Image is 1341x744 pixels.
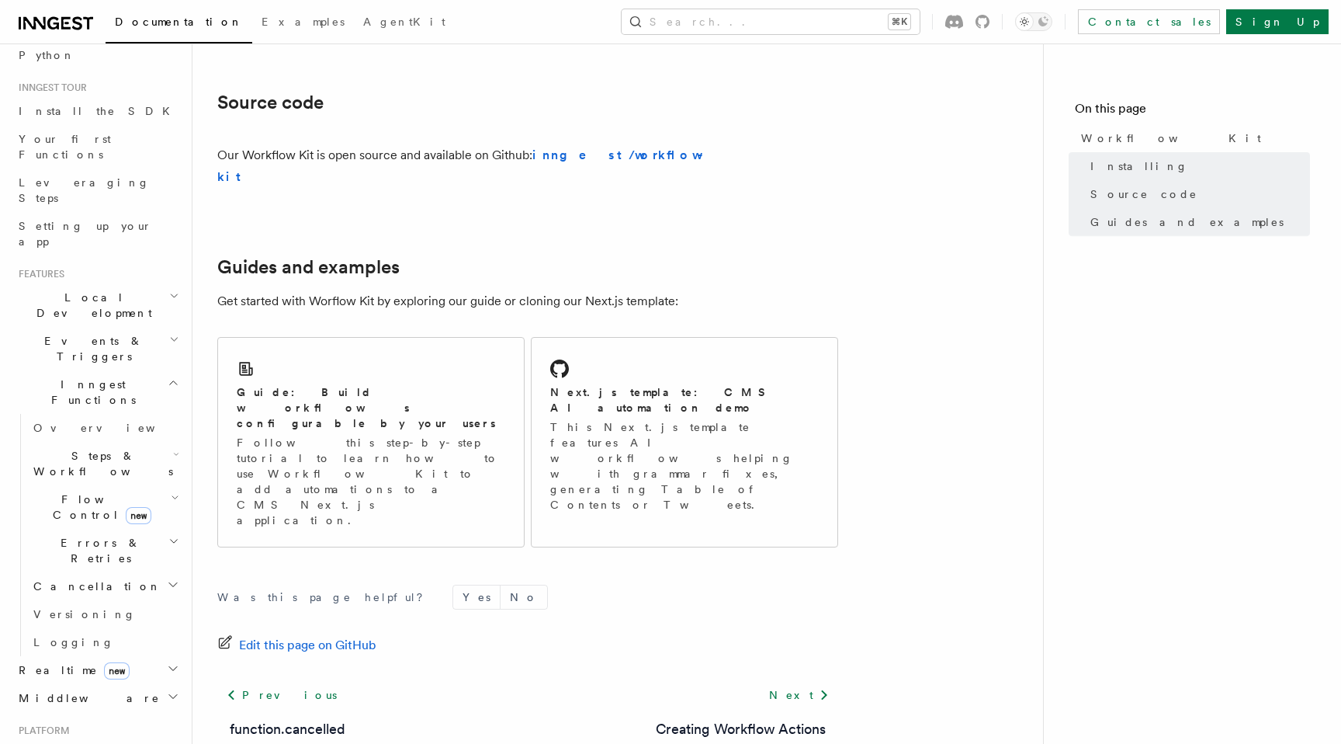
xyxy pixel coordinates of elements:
[33,636,114,648] span: Logging
[27,485,182,529] button: Flow Controlnew
[27,492,171,523] span: Flow Control
[217,589,434,605] p: Was this page helpful?
[622,9,920,34] button: Search...⌘K
[27,448,173,479] span: Steps & Workflows
[252,5,354,42] a: Examples
[1084,152,1310,180] a: Installing
[27,628,182,656] a: Logging
[27,600,182,628] a: Versioning
[19,220,152,248] span: Setting up your app
[12,125,182,169] a: Your first Functions
[33,608,136,621] span: Versioning
[354,5,455,42] a: AgentKit
[27,414,182,442] a: Overview
[217,634,376,656] a: Edit this page on GitHub
[19,176,150,204] span: Leveraging Steps
[239,634,376,656] span: Edit this page on GitHub
[550,384,819,415] h2: Next.js template: CMS AI automation demo
[12,169,182,212] a: Leveraging Steps
[12,82,87,94] span: Inngest tour
[889,14,910,30] kbd: ⌘K
[126,507,151,524] span: new
[12,327,182,370] button: Events & Triggers
[19,133,111,161] span: Your first Functions
[217,256,400,278] a: Guides and examples
[363,16,445,28] span: AgentKit
[217,681,345,709] a: Previous
[237,435,505,528] p: Follow this step-by-step tutorial to learn how to use Workflow Kit to add automations to a CMS Ne...
[230,718,345,740] a: function.cancelled
[27,572,182,600] button: Cancellation
[217,290,838,312] p: Get started with Worflow Kit by exploring our guide or cloning our Next.js template:
[115,16,243,28] span: Documentation
[262,16,345,28] span: Examples
[1078,9,1220,34] a: Contact sales
[217,92,324,113] a: Source code
[19,49,75,61] span: Python
[12,212,182,256] a: Setting up your app
[531,337,838,548] a: Next.js template: CMS AI automation demoThis Next.js template features AI workflows helping with ...
[19,105,179,117] span: Install the SDK
[1084,208,1310,236] a: Guides and examples
[722,158,838,174] iframe: GitHub
[27,529,182,572] button: Errors & Retries
[12,690,160,706] span: Middleware
[12,656,182,684] button: Realtimenew
[217,144,716,188] p: Our Workflow Kit is open source and available on Github:
[1084,180,1310,208] a: Source code
[12,290,169,321] span: Local Development
[453,586,500,609] button: Yes
[33,422,193,434] span: Overview
[1226,9,1329,34] a: Sign Up
[217,337,525,548] a: Guide: Build workflows configurable by your usersFollow this step-by-step tutorial to learn how t...
[27,442,182,485] button: Steps & Workflows
[12,97,182,125] a: Install the SDK
[12,370,182,414] button: Inngest Functions
[104,662,130,680] span: new
[1090,158,1188,174] span: Installing
[12,283,182,327] button: Local Development
[501,586,547,609] button: No
[106,5,252,43] a: Documentation
[12,725,70,737] span: Platform
[12,377,168,408] span: Inngest Functions
[1090,214,1284,230] span: Guides and examples
[12,333,169,364] span: Events & Triggers
[656,718,826,740] a: Creating Workflow Actions
[12,662,130,678] span: Realtime
[550,419,819,513] p: This Next.js template features AI workflows helping with grammar fixes, generating Table of Conte...
[12,684,182,712] button: Middleware
[1081,130,1261,146] span: Workflow Kit
[1075,99,1310,124] h4: On this page
[12,41,182,69] a: Python
[237,384,505,431] h2: Guide: Build workflows configurable by your users
[1075,124,1310,152] a: Workflow Kit
[27,579,161,594] span: Cancellation
[12,268,64,280] span: Features
[27,535,168,566] span: Errors & Retries
[760,681,838,709] a: Next
[12,414,182,656] div: Inngest Functions
[1090,186,1197,202] span: Source code
[1015,12,1052,31] button: Toggle dark mode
